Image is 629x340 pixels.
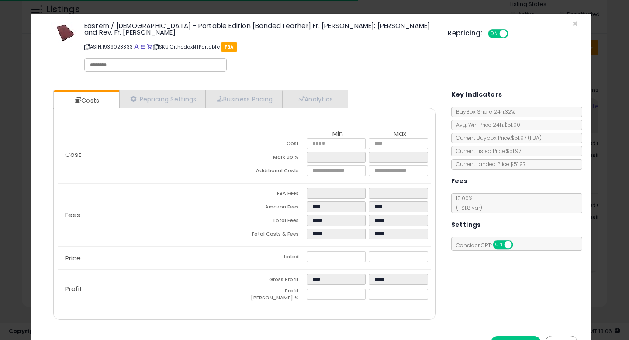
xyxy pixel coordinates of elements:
h5: Settings [451,219,481,230]
span: 15.00 % [452,194,482,212]
td: Mark up % [245,152,307,165]
span: $51.97 [511,134,542,142]
span: BuyBox Share 24h: 32% [452,108,515,115]
td: Amazon Fees [245,201,307,215]
p: Cost [58,151,245,158]
span: ON [489,30,500,38]
td: Gross Profit [245,274,307,288]
span: Current Listed Price: $51.97 [452,147,521,155]
a: Repricing Settings [119,90,206,108]
a: Your listing only [147,43,152,50]
span: Current Landed Price: $51.97 [452,160,525,168]
img: 311p-wExN2L._SL60_.jpg [51,22,77,43]
p: Price [58,255,245,262]
td: Listed [245,251,307,265]
h5: Key Indicators [451,89,502,100]
td: Total Costs & Fees [245,229,307,242]
td: Cost [245,138,307,152]
h5: Fees [451,176,468,187]
a: BuyBox page [134,43,139,50]
span: OFF [511,241,525,249]
a: Analytics [282,90,347,108]
p: Profit [58,285,245,292]
h3: Eastern / [DEMOGRAPHIC_DATA] - Portable Edition [Bonded Leather] Fr. [PERSON_NAME]; [PERSON_NAME]... [84,22,435,35]
p: Fees [58,212,245,219]
a: Costs [54,92,118,109]
p: ASIN: 1939028833 | SKU: OrthodoxNTPortable [84,40,435,54]
span: ( FBA ) [528,134,542,142]
span: Consider CPT: [452,242,525,249]
td: Additional Costs [245,165,307,179]
th: Min [307,130,369,138]
span: Current Buybox Price: [452,134,542,142]
h5: Repricing: [448,30,483,37]
th: Max [369,130,431,138]
span: OFF [507,30,521,38]
span: × [572,17,578,30]
td: Profit [PERSON_NAME] % [245,288,307,304]
a: All offer listings [141,43,145,50]
span: (+$1.8 var) [452,204,482,212]
a: Business Pricing [206,90,282,108]
td: Total Fees [245,215,307,229]
span: FBA [221,42,237,52]
span: Avg. Win Price 24h: $51.90 [452,121,520,128]
td: FBA Fees [245,188,307,201]
span: ON [494,241,505,249]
